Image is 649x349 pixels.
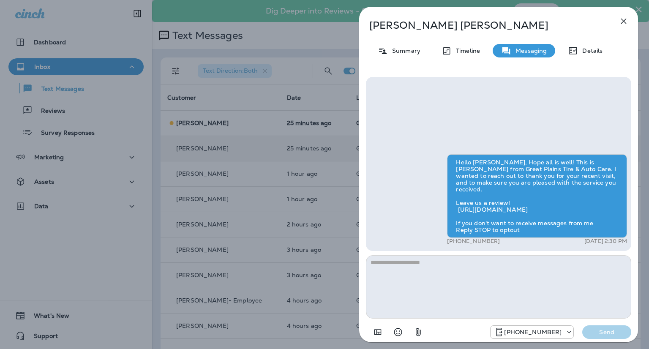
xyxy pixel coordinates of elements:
[447,238,500,245] p: [PHONE_NUMBER]
[578,47,603,54] p: Details
[369,19,600,31] p: [PERSON_NAME] [PERSON_NAME]
[369,324,386,341] button: Add in a premade template
[447,154,627,238] div: Hello [PERSON_NAME], Hope all is well! This is [PERSON_NAME] from Great Plains Tire & Auto Care. ...
[584,238,627,245] p: [DATE] 2:30 PM
[504,329,562,335] p: [PHONE_NUMBER]
[511,47,547,54] p: Messaging
[491,327,573,337] div: +1 (918) 203-8556
[452,47,480,54] p: Timeline
[390,324,406,341] button: Select an emoji
[388,47,420,54] p: Summary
